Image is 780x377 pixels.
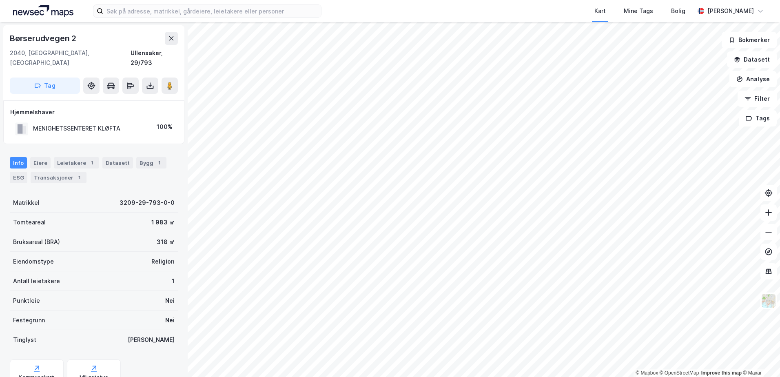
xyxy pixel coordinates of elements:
[155,159,163,167] div: 1
[172,276,175,286] div: 1
[13,315,45,325] div: Festegrunn
[13,217,46,227] div: Tomteareal
[13,257,54,266] div: Eiendomstype
[151,217,175,227] div: 1 983 ㎡
[103,5,321,17] input: Søk på adresse, matrikkel, gårdeiere, leietakere eller personer
[120,198,175,208] div: 3209-29-793-0-0
[701,370,742,376] a: Improve this map
[13,5,73,17] img: logo.a4113a55bc3d86da70a041830d287a7e.svg
[10,78,80,94] button: Tag
[157,237,175,247] div: 318 ㎡
[624,6,653,16] div: Mine Tags
[10,48,131,68] div: 2040, [GEOGRAPHIC_DATA], [GEOGRAPHIC_DATA]
[739,338,780,377] iframe: Chat Widget
[13,296,40,306] div: Punktleie
[660,370,699,376] a: OpenStreetMap
[729,71,777,87] button: Analyse
[75,173,83,182] div: 1
[594,6,606,16] div: Kart
[30,157,51,169] div: Eiere
[671,6,685,16] div: Bolig
[739,110,777,126] button: Tags
[10,107,177,117] div: Hjemmelshaver
[13,335,36,345] div: Tinglyst
[157,122,173,132] div: 100%
[33,124,120,133] div: MENIGHETSSENTERET KLØFTA
[88,159,96,167] div: 1
[738,91,777,107] button: Filter
[31,172,86,183] div: Transaksjoner
[727,51,777,68] button: Datasett
[10,32,78,45] div: Børserudvegen 2
[10,157,27,169] div: Info
[707,6,754,16] div: [PERSON_NAME]
[636,370,658,376] a: Mapbox
[761,293,776,308] img: Z
[54,157,99,169] div: Leietakere
[165,315,175,325] div: Nei
[165,296,175,306] div: Nei
[151,257,175,266] div: Religion
[102,157,133,169] div: Datasett
[722,32,777,48] button: Bokmerker
[13,276,60,286] div: Antall leietakere
[136,157,166,169] div: Bygg
[128,335,175,345] div: [PERSON_NAME]
[739,338,780,377] div: Kontrollprogram for chat
[13,198,40,208] div: Matrikkel
[131,48,178,68] div: Ullensaker, 29/793
[10,172,27,183] div: ESG
[13,237,60,247] div: Bruksareal (BRA)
